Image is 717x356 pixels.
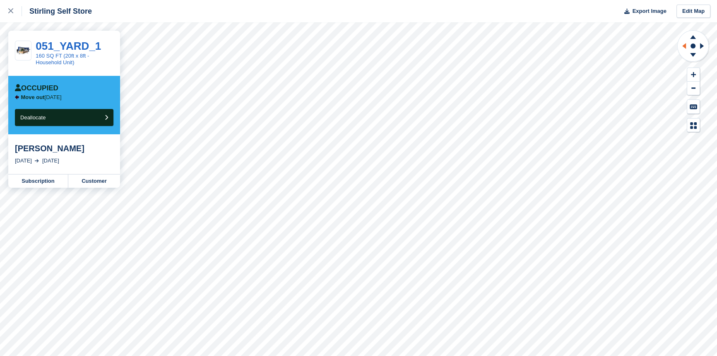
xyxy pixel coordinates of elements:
[687,119,700,132] button: Map Legend
[36,40,101,52] a: 051_YARD_1
[15,95,19,99] img: arrow-left-icn-90495f2de72eb5bd0bd1c3c35deca35cc13f817d75bef06ecd7c0b315636ce7e.svg
[8,174,68,188] a: Subscription
[687,100,700,114] button: Keyboard Shortcuts
[68,174,120,188] a: Customer
[676,5,710,18] a: Edit Map
[15,157,32,165] div: [DATE]
[15,143,113,153] div: [PERSON_NAME]
[619,5,666,18] button: Export Image
[15,109,113,126] button: Deallocate
[42,157,59,165] div: [DATE]
[687,82,700,95] button: Zoom Out
[36,53,89,65] a: 160 SQ FT (20ft x 8ft - Household Unit)
[21,94,45,100] span: Move out
[15,84,58,92] div: Occupied
[22,6,92,16] div: Stirling Self Store
[632,7,666,15] span: Export Image
[20,114,46,121] span: Deallocate
[15,45,31,57] img: 20-ft-container%20(1).jpg
[21,94,62,101] p: [DATE]
[687,68,700,82] button: Zoom In
[35,159,39,162] img: arrow-right-light-icn-cde0832a797a2874e46488d9cf13f60e5c3a73dbe684e267c42b8395dfbc2abf.svg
